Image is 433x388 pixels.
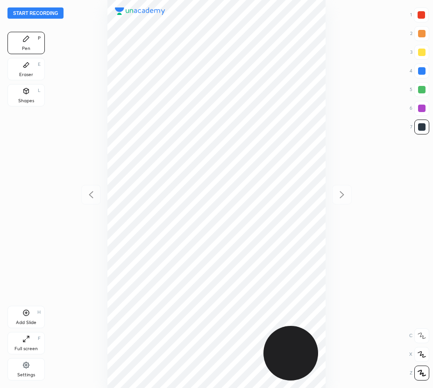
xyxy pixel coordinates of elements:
[22,46,30,51] div: Pen
[410,82,429,97] div: 5
[18,99,34,103] div: Shapes
[409,347,429,362] div: X
[38,36,41,41] div: P
[410,366,429,381] div: Z
[410,63,429,78] div: 4
[14,346,38,351] div: Full screen
[410,101,429,116] div: 6
[410,7,429,22] div: 1
[7,7,64,19] button: Start recording
[115,7,165,15] img: logo.38c385cc.svg
[38,88,41,93] div: L
[410,26,429,41] div: 2
[410,120,429,134] div: 7
[38,62,41,67] div: E
[409,328,429,343] div: C
[37,310,41,315] div: H
[16,320,36,325] div: Add Slide
[38,336,41,341] div: F
[19,72,33,77] div: Eraser
[17,373,35,377] div: Settings
[410,45,429,60] div: 3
